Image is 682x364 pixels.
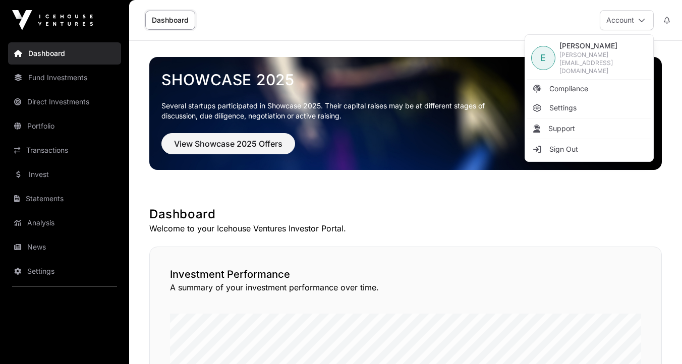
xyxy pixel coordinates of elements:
iframe: Chat Widget [632,316,682,364]
span: [PERSON_NAME][EMAIL_ADDRESS][DOMAIN_NAME] [559,51,647,75]
span: Sign Out [549,144,578,154]
a: Settings [527,99,651,117]
img: Showcase 2025 [149,57,662,170]
img: Icehouse Ventures Logo [12,10,93,30]
a: Statements [8,188,121,210]
a: Dashboard [8,42,121,65]
h2: Investment Performance [170,267,641,281]
span: Compliance [549,84,588,94]
a: Dashboard [145,11,195,30]
a: Transactions [8,139,121,161]
a: Portfolio [8,115,121,137]
span: View Showcase 2025 Offers [174,138,282,150]
span: E [540,51,546,65]
a: Analysis [8,212,121,234]
h1: Dashboard [149,206,662,222]
span: Support [548,124,575,134]
li: Support [527,119,651,138]
p: Welcome to your Icehouse Ventures Investor Portal. [149,222,662,234]
a: Compliance [527,80,651,98]
a: Settings [8,260,121,282]
a: Direct Investments [8,91,121,113]
a: View Showcase 2025 Offers [161,143,295,153]
a: Showcase 2025 [161,71,650,89]
li: Sign Out [527,140,651,158]
a: News [8,236,121,258]
p: A summary of your investment performance over time. [170,281,641,293]
button: Account [600,10,654,30]
span: Settings [549,103,577,113]
button: View Showcase 2025 Offers [161,133,295,154]
span: [PERSON_NAME] [559,41,647,51]
p: Several startups participated in Showcase 2025. Their capital raises may be at different stages o... [161,101,500,121]
a: Invest [8,163,121,186]
a: Fund Investments [8,67,121,89]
